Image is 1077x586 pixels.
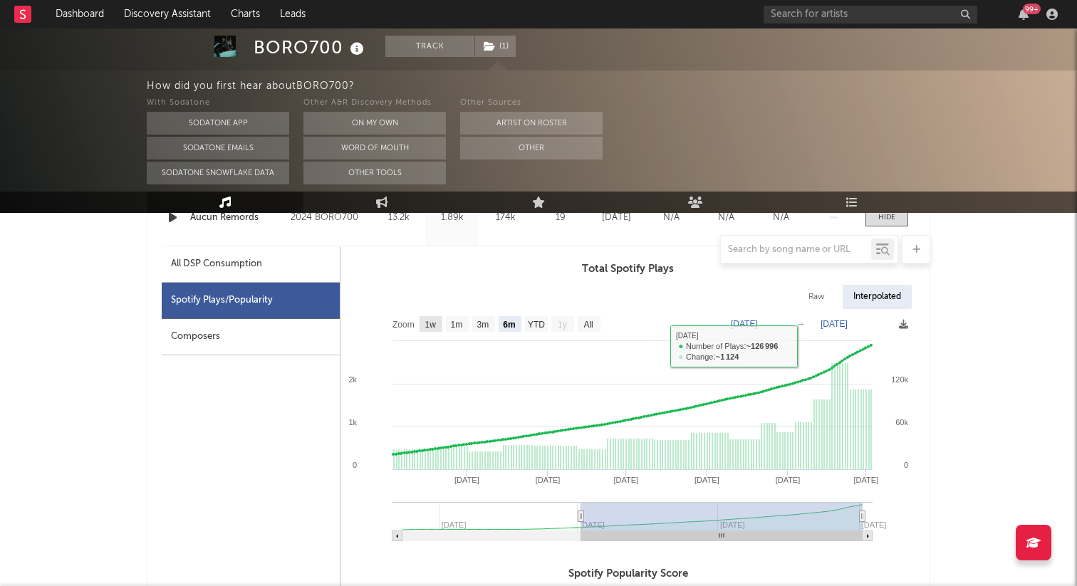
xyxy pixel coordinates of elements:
[798,285,836,309] div: Raw
[647,211,695,225] div: N/A
[190,211,283,225] a: Aucun Remords
[536,476,561,484] text: [DATE]
[303,162,446,184] button: Other Tools
[764,6,977,23] input: Search for artists
[1023,4,1041,14] div: 99 +
[1019,9,1029,20] button: 99+
[614,476,639,484] text: [DATE]
[821,319,848,329] text: [DATE]
[303,137,446,159] button: Word Of Mouth
[482,211,529,225] div: 174k
[460,95,603,112] div: Other Sources
[425,320,437,330] text: 1w
[291,209,368,226] div: 2024 BORO700
[171,256,262,273] div: All DSP Consumption
[348,375,357,384] text: 2k
[147,112,289,135] button: Sodatone App
[731,319,758,329] text: [DATE]
[340,261,915,278] h3: Total Spotify Plays
[796,319,805,329] text: →
[385,36,474,57] button: Track
[776,476,801,484] text: [DATE]
[147,95,289,112] div: With Sodatone
[254,36,368,59] div: BORO700
[375,211,422,225] div: 13.2k
[583,320,593,330] text: All
[891,375,908,384] text: 120k
[162,319,340,355] div: Composers
[392,320,415,330] text: Zoom
[702,211,750,225] div: N/A
[460,112,603,135] button: Artist on Roster
[353,461,357,469] text: 0
[340,565,915,582] h3: Spotify Popularity Score
[593,211,640,225] div: [DATE]
[536,211,586,225] div: 19
[460,137,603,159] button: Other
[503,320,515,330] text: 6m
[303,112,446,135] button: On My Own
[162,283,340,319] div: Spotify Plays/Popularity
[854,476,879,484] text: [DATE]
[162,246,340,283] div: All DSP Consumption
[451,320,463,330] text: 1m
[454,476,479,484] text: [DATE]
[147,78,1077,95] div: How did you first hear about BORO700 ?
[477,320,489,330] text: 3m
[303,95,446,112] div: Other A&R Discovery Methods
[474,36,516,57] span: ( 1 )
[528,320,545,330] text: YTD
[348,418,357,427] text: 1k
[475,36,516,57] button: (1)
[429,211,475,225] div: 1.89k
[895,418,908,427] text: 60k
[721,244,871,256] input: Search by song name or URL
[694,476,719,484] text: [DATE]
[904,461,908,469] text: 0
[147,162,289,184] button: Sodatone Snowflake Data
[843,285,912,309] div: Interpolated
[862,520,887,529] text: [DATE]
[147,137,289,159] button: Sodatone Emails
[558,320,567,330] text: 1y
[757,211,805,225] div: N/A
